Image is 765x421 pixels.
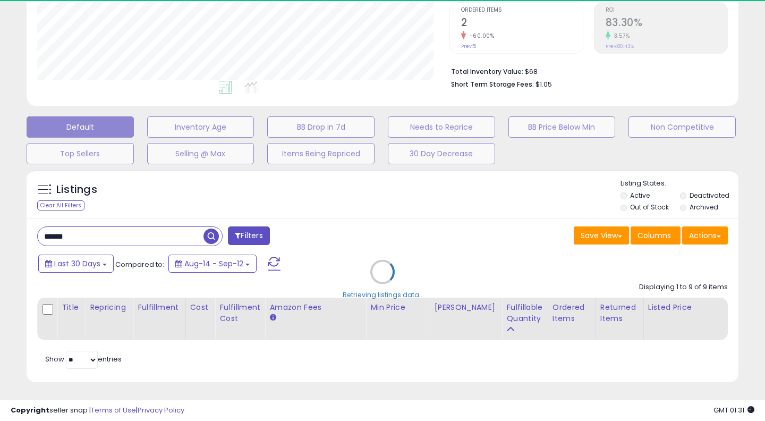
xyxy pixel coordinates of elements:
button: Inventory Age [147,116,254,138]
span: $1.05 [535,79,552,89]
div: Retrieving listings data.. [343,290,422,300]
b: Total Inventory Value: [451,67,523,76]
button: BB Price Below Min [508,116,616,138]
button: Default [27,116,134,138]
span: ROI [606,7,727,13]
b: Short Term Storage Fees: [451,80,534,89]
li: $68 [451,64,720,77]
a: Terms of Use [91,405,136,415]
button: Items Being Repriced [267,143,375,164]
h2: 2 [461,16,583,31]
strong: Copyright [11,405,49,415]
a: Privacy Policy [138,405,184,415]
span: 2025-10-13 01:31 GMT [713,405,754,415]
button: Top Sellers [27,143,134,164]
h2: 83.30% [606,16,727,31]
button: Non Competitive [628,116,736,138]
span: Ordered Items [461,7,583,13]
small: Prev: 5 [461,43,476,49]
button: Selling @ Max [147,143,254,164]
small: Prev: 80.43% [606,43,634,49]
button: BB Drop in 7d [267,116,375,138]
div: seller snap | | [11,406,184,416]
small: 3.57% [610,32,630,40]
small: -60.00% [466,32,495,40]
button: 30 Day Decrease [388,143,495,164]
button: Needs to Reprice [388,116,495,138]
